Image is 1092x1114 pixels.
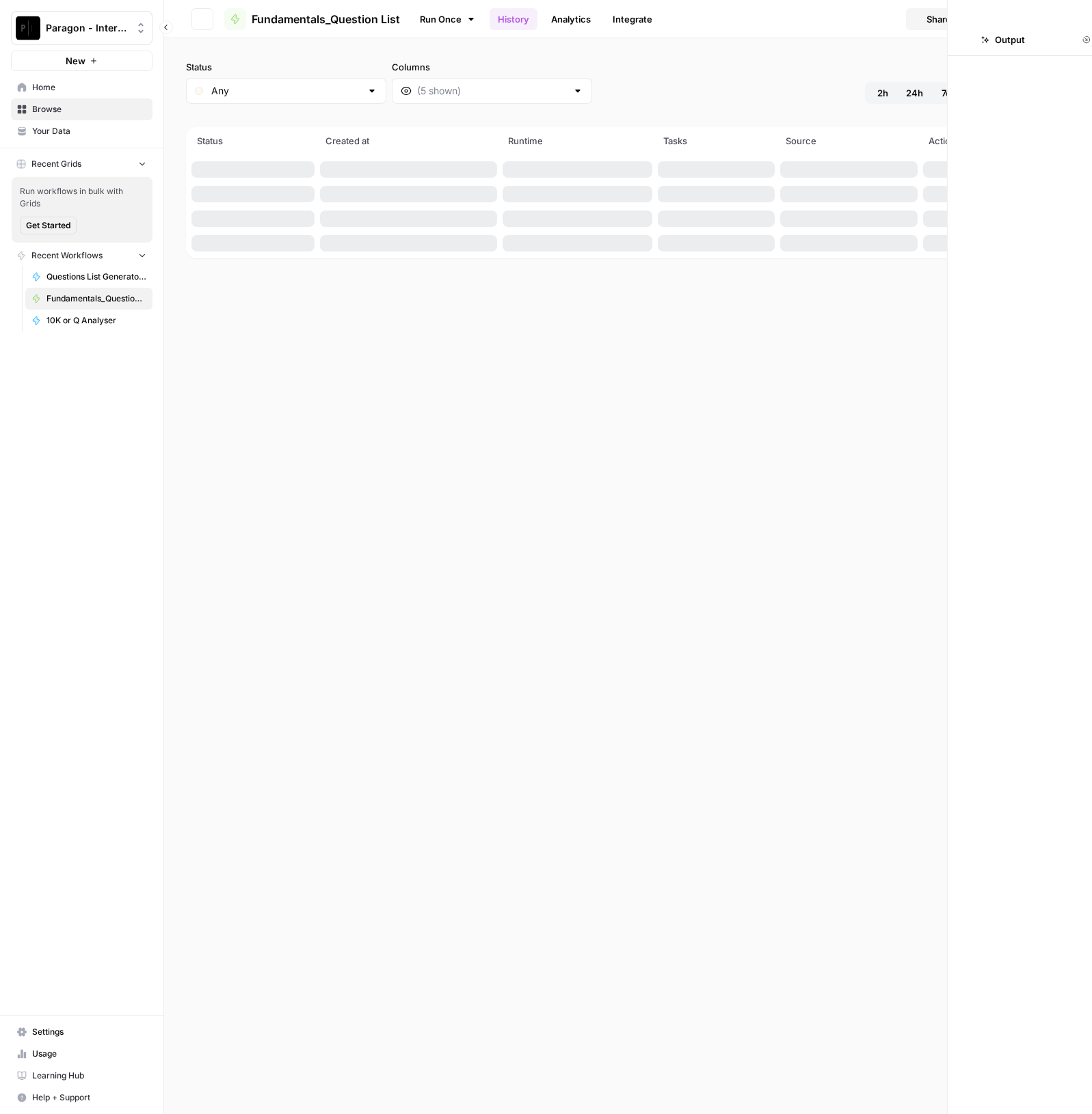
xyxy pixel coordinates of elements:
[25,288,152,310] a: Fundamentals_Question List
[16,16,40,40] img: Paragon - Internal Usage Logo
[32,125,146,137] span: Your Data
[500,127,655,157] th: Runtime
[11,1087,152,1109] button: Help + Support
[956,29,1050,51] button: Output
[32,1048,146,1060] span: Usage
[66,54,85,68] span: New
[392,60,592,74] label: Columns
[189,127,317,157] th: Status
[32,1026,146,1038] span: Settings
[252,11,400,27] span: Fundamentals_Question List
[11,11,152,45] button: Workspace: Paragon - Internal Usage
[26,219,70,232] span: Get Started
[20,217,77,234] button: Get Started
[46,293,146,305] span: Fundamentals_Question List
[417,84,567,98] input: (5 shown)
[11,98,152,120] a: Browse
[31,158,81,170] span: Recent Grids
[224,8,400,30] a: Fundamentals_Question List
[655,127,777,157] th: Tasks
[20,185,144,210] span: Run workflows in bulk with Grids
[11,1065,152,1087] a: Learning Hub
[32,1091,146,1104] span: Help + Support
[186,60,386,74] label: Status
[32,1070,146,1082] span: Learning Hub
[32,103,146,116] span: Browse
[11,1043,152,1065] a: Usage
[11,154,152,174] button: Recent Grids
[490,8,537,30] a: History
[32,81,146,94] span: Home
[11,245,152,266] button: Recent Workflows
[31,249,103,262] span: Recent Workflows
[25,310,152,331] a: 10K or Q Analyser
[11,51,152,71] button: New
[11,77,152,98] a: Home
[25,266,152,288] a: Questions List Generator 2.0
[543,8,599,30] a: Analytics
[46,21,129,35] span: Paragon - Internal Usage
[604,8,661,30] a: Integrate
[46,314,146,327] span: 10K or Q Analyser
[11,1021,152,1043] a: Settings
[317,127,500,157] th: Created at
[411,8,484,31] a: Run Once
[11,120,152,142] a: Your Data
[46,271,146,283] span: Questions List Generator 2.0
[211,84,361,98] input: Any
